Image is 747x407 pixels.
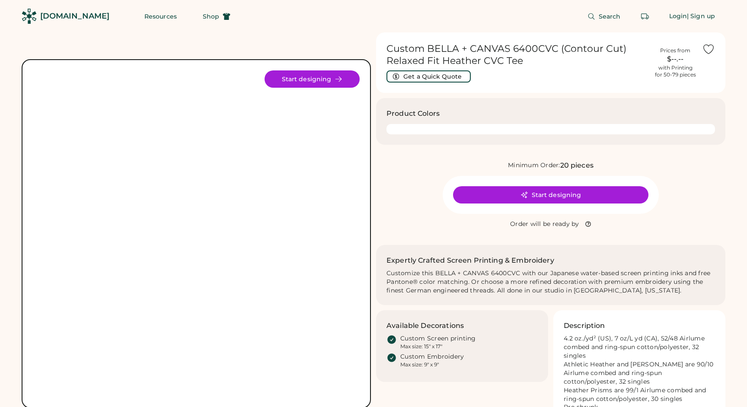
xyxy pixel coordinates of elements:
[660,47,690,54] div: Prices from
[134,8,187,25] button: Resources
[400,334,476,343] div: Custom Screen printing
[386,255,554,266] h2: Expertly Crafted Screen Printing & Embroidery
[669,12,687,21] div: Login
[400,353,464,361] div: Custom Embroidery
[599,13,621,19] span: Search
[564,321,605,331] h3: Description
[636,8,654,25] button: Retrieve an order
[22,9,37,24] img: Rendered Logo - Screens
[265,70,360,88] button: Start designing
[654,54,697,64] div: $--.--
[510,220,579,229] div: Order will be ready by
[386,269,715,295] div: Customize this BELLA + CANVAS 6400CVC with our Japanese water-based screen printing inks and free...
[40,11,109,22] div: [DOMAIN_NAME]
[400,361,439,368] div: Max size: 9" x 9"
[386,70,471,83] button: Get a Quick Quote
[687,12,715,21] div: | Sign up
[577,8,631,25] button: Search
[386,43,648,67] h1: Custom BELLA + CANVAS 6400CVC (Contour Cut) Relaxed Fit Heather CVC Tee
[203,13,219,19] span: Shop
[400,343,442,350] div: Max size: 15" x 17"
[386,321,464,331] h3: Available Decorations
[560,160,594,171] div: 20 pieces
[508,161,560,170] div: Minimum Order:
[386,108,440,119] h3: Product Colors
[192,8,241,25] button: Shop
[453,186,648,203] button: Start designing
[33,70,360,397] div: 6400CVC Style Image
[655,64,696,78] div: with Printing for 50-79 pieces
[33,70,360,397] img: BELLA + CANVAS 6400CVC Product Image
